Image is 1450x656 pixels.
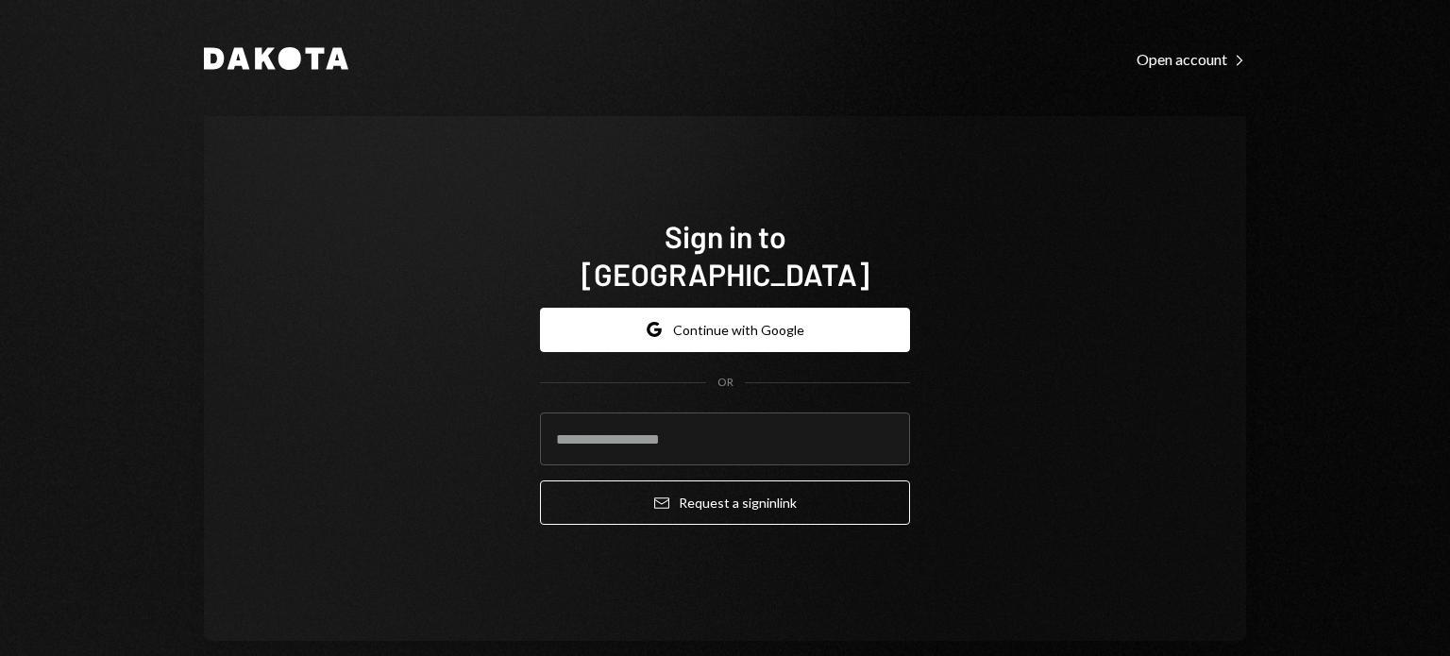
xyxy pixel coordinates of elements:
[540,308,910,352] button: Continue with Google
[1137,48,1246,69] a: Open account
[1137,50,1246,69] div: Open account
[540,217,910,293] h1: Sign in to [GEOGRAPHIC_DATA]
[717,375,733,391] div: OR
[540,480,910,525] button: Request a signinlink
